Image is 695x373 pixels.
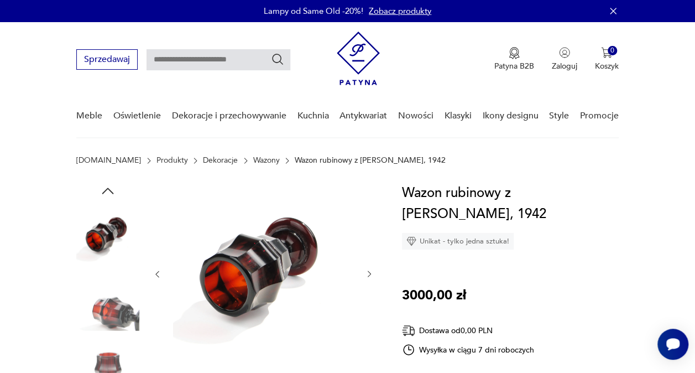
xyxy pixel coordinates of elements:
p: Zaloguj [552,61,577,71]
a: Dekoracje [203,156,238,165]
img: Ikona dostawy [402,324,415,338]
a: Oświetlenie [113,95,161,137]
button: Szukaj [271,53,284,66]
a: [DOMAIN_NAME] [76,156,141,165]
a: Promocje [580,95,619,137]
h1: Wazon rubinowy z [PERSON_NAME], 1942 [402,183,619,225]
p: 3000,00 zł [402,285,466,306]
a: Produkty [156,156,188,165]
a: Dekoracje i przechowywanie [172,95,286,137]
p: Koszyk [595,61,619,71]
img: Patyna - sklep z meblami i dekoracjami vintage [337,32,380,85]
button: 0Koszyk [595,47,619,71]
a: Wazony [253,156,280,165]
p: Patyna B2B [494,61,534,71]
img: Zdjęcie produktu Wazon rubinowy z Huty Józefina, 1942 [76,205,139,268]
button: Zaloguj [552,47,577,71]
div: Dostawa od 0,00 PLN [402,324,535,338]
img: Ikona koszyka [601,47,612,58]
a: Klasyki [445,95,472,137]
a: Kuchnia [297,95,328,137]
a: Style [549,95,569,137]
img: Ikona diamentu [406,236,416,246]
a: Zobacz produkty [369,6,431,17]
img: Ikona medalu [509,47,520,59]
a: Ikony designu [482,95,538,137]
img: Zdjęcie produktu Wazon rubinowy z Huty Józefina, 1942 [76,276,139,339]
p: Lampy od Same Old -20%! [264,6,363,17]
div: 0 [608,46,617,55]
a: Nowości [398,95,433,137]
button: Patyna B2B [494,47,534,71]
img: Zdjęcie produktu Wazon rubinowy z Huty Józefina, 1942 [173,183,354,364]
p: Wazon rubinowy z [PERSON_NAME], 1942 [295,156,446,165]
a: Meble [76,95,102,137]
a: Ikona medaluPatyna B2B [494,47,534,71]
div: Wysyłka w ciągu 7 dni roboczych [402,343,535,356]
button: Sprzedawaj [76,49,138,70]
a: Antykwariat [339,95,387,137]
iframe: Smartsupp widget button [657,329,688,360]
div: Unikat - tylko jedna sztuka! [402,233,514,250]
a: Sprzedawaj [76,56,138,64]
img: Ikonka użytkownika [559,47,570,58]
